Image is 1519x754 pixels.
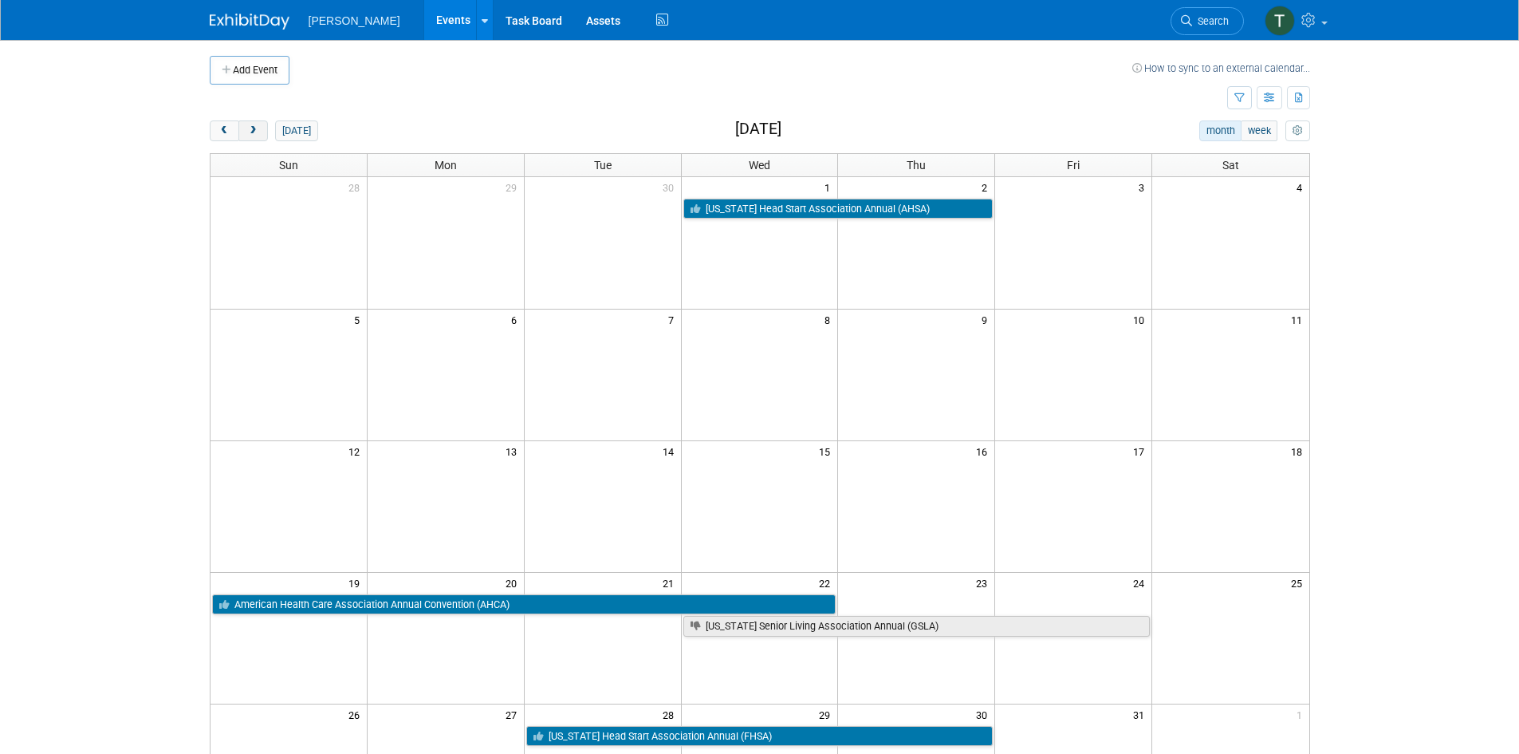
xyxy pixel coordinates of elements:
[683,616,1151,637] a: [US_STATE] Senior Living Association Annual (GSLA)
[1289,310,1309,330] span: 11
[1131,441,1151,461] span: 17
[683,199,994,219] a: [US_STATE] Head Start Association Annual (AHSA)
[1131,573,1151,593] span: 24
[817,441,837,461] span: 15
[347,705,367,724] span: 26
[980,310,994,330] span: 9
[980,177,994,197] span: 2
[504,573,524,593] span: 20
[823,177,837,197] span: 1
[279,159,298,172] span: Sun
[275,120,317,141] button: [DATE]
[1131,310,1151,330] span: 10
[309,14,400,27] span: [PERSON_NAME]
[1265,6,1295,36] img: Traci Varon
[1241,120,1277,141] button: week
[435,159,457,172] span: Mon
[823,310,837,330] span: 8
[661,705,681,724] span: 28
[504,177,524,197] span: 29
[347,573,367,593] span: 19
[974,705,994,724] span: 30
[347,441,367,461] span: 12
[1295,705,1309,724] span: 1
[667,310,681,330] span: 7
[212,594,836,615] a: American Health Care Association Annual Convention (AHCA)
[1289,441,1309,461] span: 18
[510,310,524,330] span: 6
[352,310,367,330] span: 5
[1199,120,1242,141] button: month
[210,56,289,85] button: Add Event
[594,159,612,172] span: Tue
[1285,120,1309,141] button: myCustomButton
[974,573,994,593] span: 23
[1131,705,1151,724] span: 31
[974,441,994,461] span: 16
[1137,177,1151,197] span: 3
[749,159,770,172] span: Wed
[1293,126,1303,136] i: Personalize Calendar
[504,705,524,724] span: 27
[817,573,837,593] span: 22
[347,177,367,197] span: 28
[1067,159,1080,172] span: Fri
[1295,177,1309,197] span: 4
[907,159,926,172] span: Thu
[661,573,681,593] span: 21
[210,14,289,30] img: ExhibitDay
[735,120,781,138] h2: [DATE]
[210,120,239,141] button: prev
[661,177,681,197] span: 30
[1132,62,1310,74] a: How to sync to an external calendar...
[1192,15,1229,27] span: Search
[1222,159,1239,172] span: Sat
[817,705,837,724] span: 29
[526,726,994,747] a: [US_STATE] Head Start Association Annual (FHSA)
[1289,573,1309,593] span: 25
[661,441,681,461] span: 14
[1171,7,1244,35] a: Search
[504,441,524,461] span: 13
[238,120,268,141] button: next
